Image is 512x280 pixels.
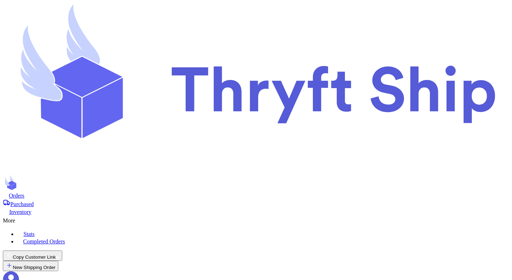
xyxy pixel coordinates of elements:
[23,231,34,237] span: Stats
[3,192,509,199] a: Orders
[9,193,25,199] span: Orders
[3,215,509,224] div: More
[3,251,62,261] button: Copy Customer Link
[3,208,509,215] a: Inventory
[9,209,31,215] span: Inventory
[10,201,34,207] span: Purchased
[17,230,509,237] a: Stats
[3,199,509,208] a: Purchased
[23,238,65,244] span: Completed Orders
[3,261,58,271] button: New Shipping Order
[17,237,509,245] a: Completed Orders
